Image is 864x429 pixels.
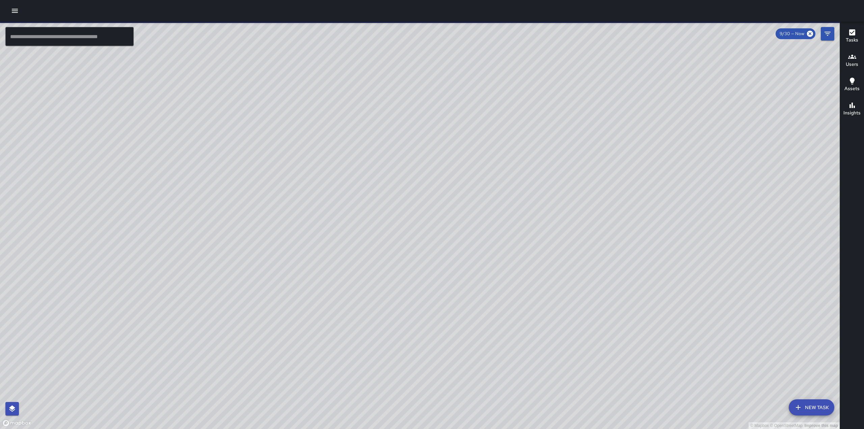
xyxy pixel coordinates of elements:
[789,399,834,415] button: New Task
[776,30,808,37] span: 9/30 — Now
[840,97,864,122] button: Insights
[840,73,864,97] button: Assets
[821,27,834,41] button: Filters
[776,28,815,39] div: 9/30 — Now
[843,109,861,117] h6: Insights
[846,36,858,44] h6: Tasks
[840,24,864,49] button: Tasks
[844,85,860,92] h6: Assets
[840,49,864,73] button: Users
[846,61,858,68] h6: Users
